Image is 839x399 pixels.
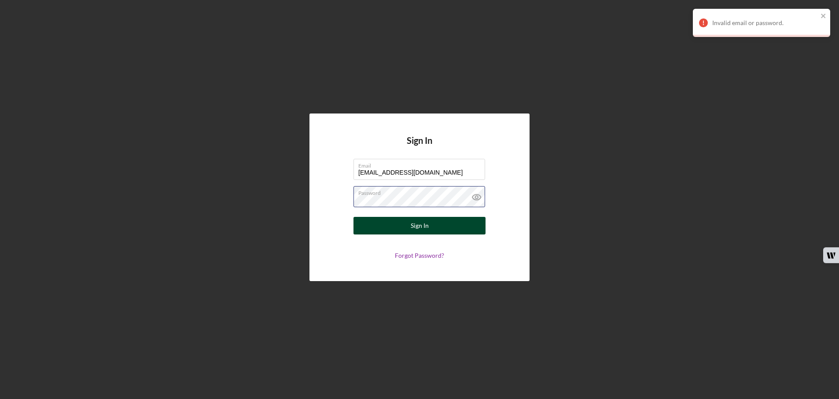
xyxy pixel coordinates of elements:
div: Invalid email or password. [712,19,818,26]
button: close [821,12,827,21]
label: Email [358,159,485,169]
label: Password [358,187,485,196]
a: Forgot Password? [395,252,444,259]
h4: Sign In [407,135,432,159]
button: Sign In [353,217,486,234]
div: Sign In [411,217,429,234]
